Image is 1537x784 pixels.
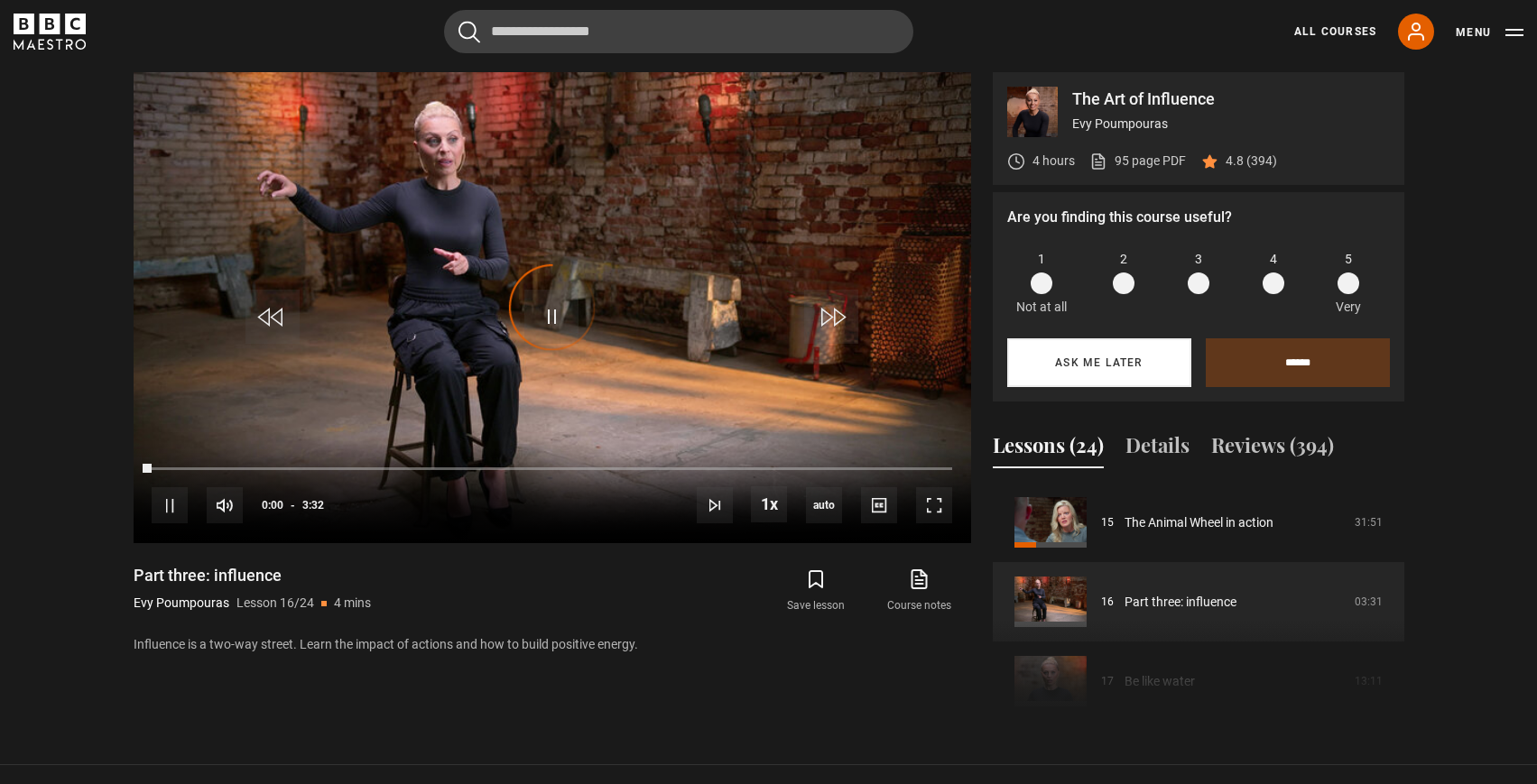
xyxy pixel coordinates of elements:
button: Captions [861,487,897,523]
span: 0:00 [262,489,283,521]
input: Search [444,10,913,53]
p: Not at all [1016,298,1067,317]
span: 2 [1120,250,1127,269]
span: 3:32 [302,489,324,521]
button: Mute [207,487,243,523]
button: Pause [152,487,188,523]
p: 4.8 (394) [1226,152,1277,171]
a: Part three: influence [1125,593,1236,612]
span: 4 [1270,250,1277,269]
button: Details [1125,430,1190,468]
p: The Art of Influence [1072,91,1390,107]
span: 5 [1345,250,1352,269]
button: Submit the search query [458,21,480,43]
p: Are you finding this course useful? [1007,207,1390,228]
span: - [291,499,295,512]
a: The Animal Wheel in action [1125,513,1273,532]
video-js: Video Player [134,72,971,543]
p: Very [1331,298,1366,317]
p: Evy Poumpouras [134,594,229,613]
button: Lessons (24) [993,430,1104,468]
svg: BBC Maestro [14,14,86,50]
h1: Part three: influence [134,565,371,586]
button: Ask me later [1007,338,1191,387]
button: Save lesson [764,565,867,617]
button: Fullscreen [916,487,952,523]
p: 4 hours [1032,152,1075,171]
span: 3 [1195,250,1202,269]
p: Lesson 16/24 [236,594,314,613]
button: Playback Rate [751,486,787,522]
span: auto [806,487,842,523]
div: Progress Bar [152,467,951,471]
button: Next Lesson [697,487,733,523]
p: Influence is a two-way street. Learn the impact of actions and how to build positive energy. [134,635,971,654]
button: Toggle navigation [1456,23,1523,42]
button: Reviews (394) [1211,430,1334,468]
div: Current quality: 720p [806,487,842,523]
a: Course notes [867,565,970,617]
p: Evy Poumpouras [1072,115,1390,134]
p: 4 mins [334,594,371,613]
a: All Courses [1294,23,1376,40]
span: 1 [1038,250,1045,269]
a: 95 page PDF [1089,152,1186,171]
